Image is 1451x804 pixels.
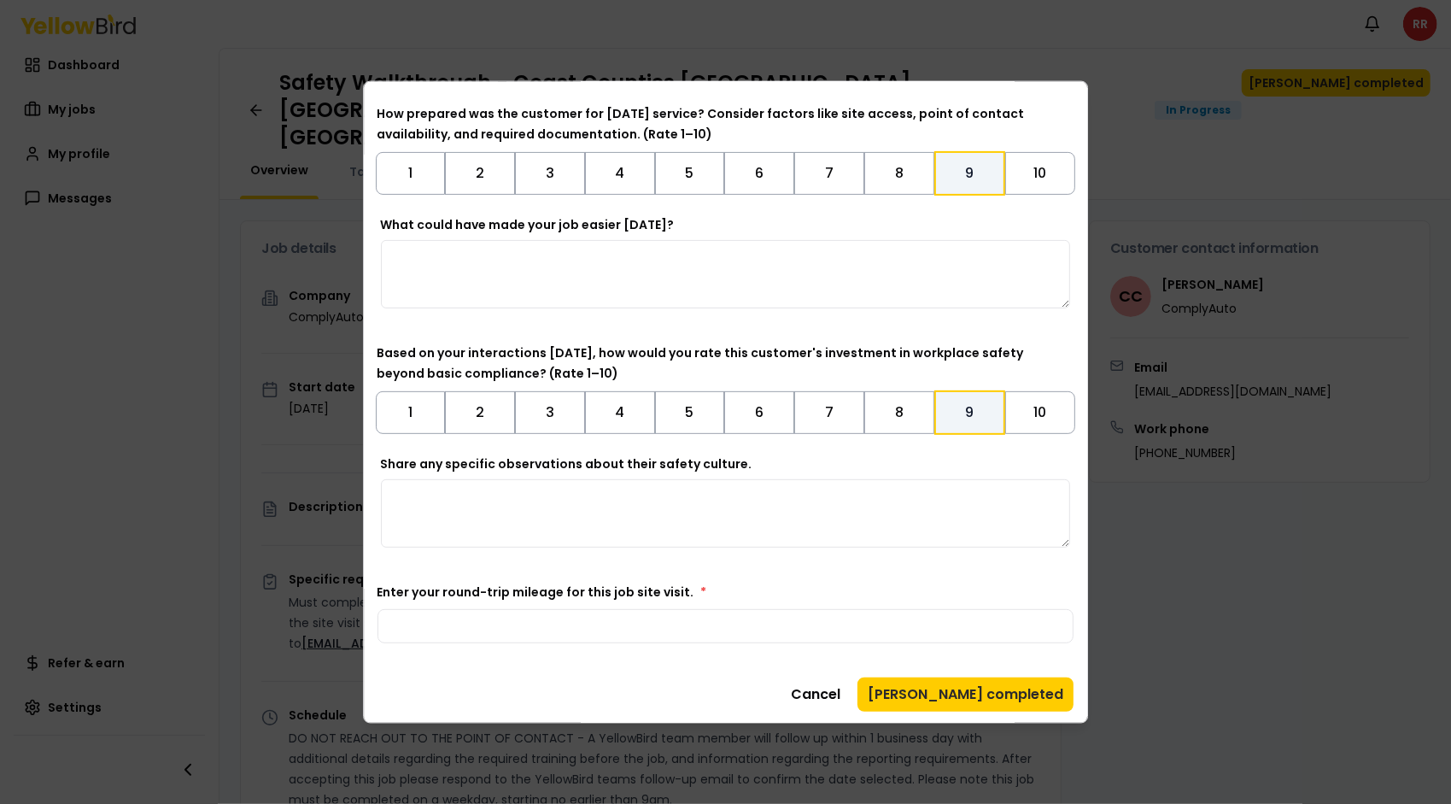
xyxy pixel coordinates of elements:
button: Toggle 2 [446,151,516,194]
button: Toggle 5 [655,151,725,194]
label: Based on your interactions [DATE], how would you rate this customer's investment in workplace saf... [377,343,1024,381]
label: Enter your round-trip mileage for this job site visit. [377,583,707,600]
button: Toggle 5 [655,390,725,433]
button: Toggle 9 [934,390,1006,434]
button: Toggle 10 [1006,151,1076,194]
button: Toggle 1 [376,151,446,194]
button: Toggle 7 [794,151,864,194]
button: Toggle 6 [725,390,795,433]
button: [PERSON_NAME] completed [857,677,1074,711]
button: Toggle 8 [864,151,934,194]
button: Toggle 4 [585,390,655,433]
label: What could have made your job easier [DATE]? [381,215,675,232]
button: Toggle 2 [446,390,516,433]
button: Cancel [781,677,851,711]
button: Toggle 6 [725,151,795,194]
button: Toggle 8 [864,390,934,433]
button: Toggle 1 [376,390,446,433]
label: How prepared was the customer for [DATE] service? Consider factors like site access, point of con... [377,104,1025,142]
button: Toggle 10 [1006,390,1076,433]
button: Toggle 7 [794,390,864,433]
button: Toggle 3 [515,151,585,194]
button: Toggle 9 [934,150,1006,195]
button: Toggle 3 [515,390,585,433]
label: Share any specific observations about their safety culture. [381,455,752,472]
button: Toggle 4 [585,151,655,194]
